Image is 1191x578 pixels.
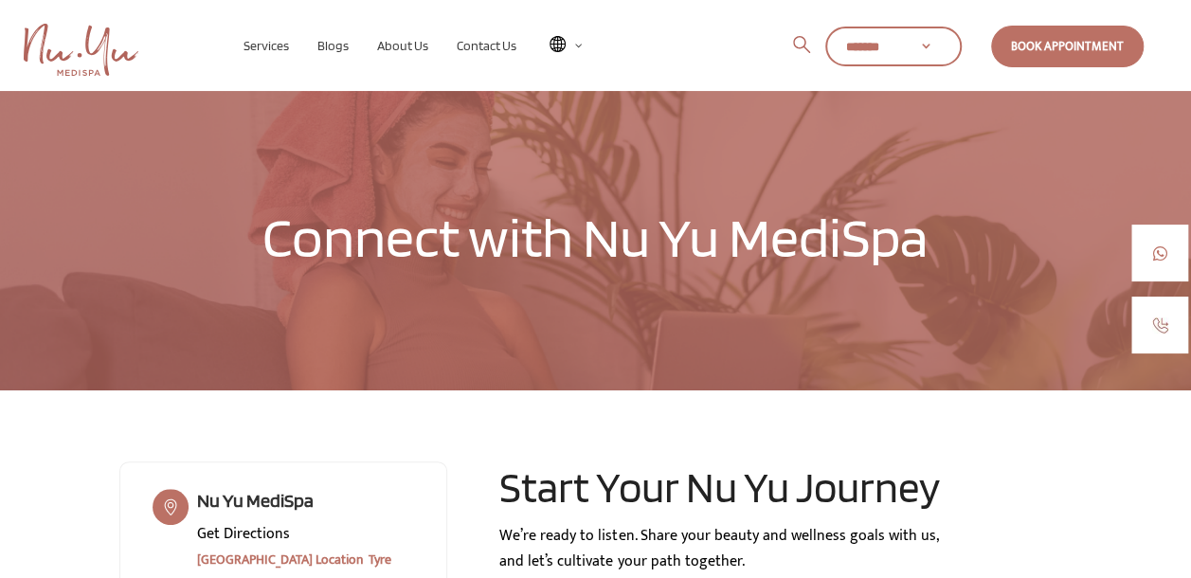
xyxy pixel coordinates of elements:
h2: Start Your Nu Yu Journey [499,461,1072,522]
span: Contact Us [457,38,516,53]
img: call-1.jpg [1152,317,1168,334]
img: Nu Yu Medispa Home [24,24,138,76]
a: Nu Yu MediSpa [24,24,229,76]
span: Nu Yu MediSpa [197,489,314,512]
span: About Us [377,38,428,53]
a: Contact Us [442,39,531,52]
a: Blogs [303,39,363,52]
span: Services [244,38,289,53]
a: [GEOGRAPHIC_DATA] Location [197,549,363,570]
h1: Connect with Nu Yu MediSpa [119,202,1073,280]
a: Book Appointment [991,26,1144,67]
div: We’re ready to listen. Share your beauty and wellness goals with us, and let’s cultivate your pat... [499,523,1072,574]
span: Get Directions [197,521,290,547]
span: Blogs [317,38,349,53]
